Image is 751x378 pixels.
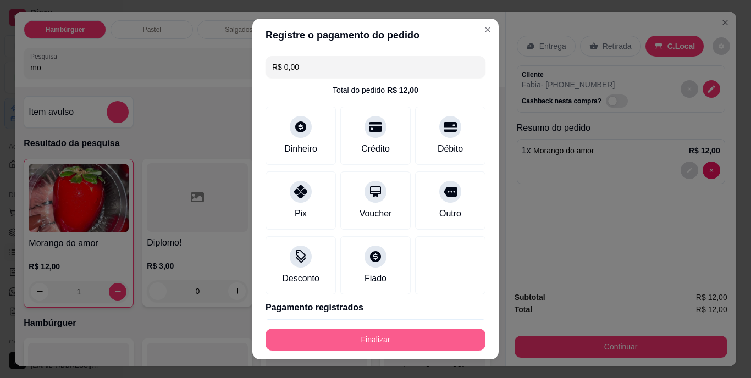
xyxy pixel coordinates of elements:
button: Finalizar [266,329,485,351]
input: Ex.: hambúrguer de cordeiro [272,56,479,78]
div: Pix [295,207,307,220]
div: Outro [439,207,461,220]
div: Total do pedido [333,85,418,96]
div: Débito [438,142,463,155]
button: Close [479,21,496,38]
div: Voucher [360,207,392,220]
div: Dinheiro [284,142,317,155]
div: R$ 12,00 [387,85,418,96]
header: Registre o pagamento do pedido [252,19,499,52]
div: Fiado [365,272,386,285]
p: Pagamento registrados [266,301,485,314]
div: Desconto [282,272,319,285]
div: Crédito [361,142,390,155]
